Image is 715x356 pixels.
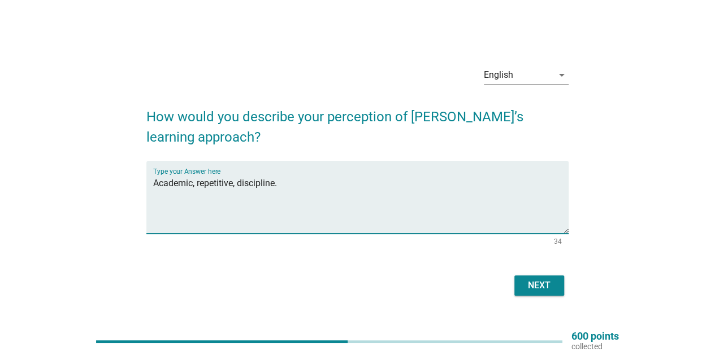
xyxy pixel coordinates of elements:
[554,238,562,245] div: 34
[153,174,569,234] textarea: Type your Answer here
[523,279,555,292] div: Next
[146,95,569,147] h2: How would you describe your perception of [PERSON_NAME]’s learning approach?
[484,70,513,80] div: English
[571,341,619,351] p: collected
[555,68,569,82] i: arrow_drop_down
[571,331,619,341] p: 600 points
[514,275,564,296] button: Next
